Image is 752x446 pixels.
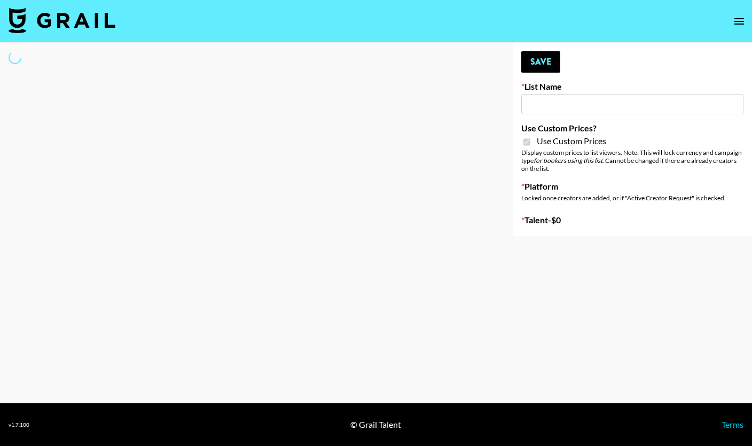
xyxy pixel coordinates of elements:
[9,7,115,33] img: Grail Talent
[521,181,743,192] label: Platform
[537,136,606,146] span: Use Custom Prices
[521,81,743,92] label: List Name
[521,215,743,225] label: Talent - $ 0
[9,421,29,428] div: v 1.7.100
[722,419,743,429] a: Terms
[728,11,750,32] button: open drawer
[350,419,401,430] div: © Grail Talent
[521,194,743,202] div: Locked once creators are added, or if "Active Creator Request" is checked.
[534,157,602,165] em: for bookers using this list
[521,123,743,134] label: Use Custom Prices?
[521,148,743,173] div: Display custom prices to list viewers. Note: This will lock currency and campaign type . Cannot b...
[521,51,560,73] button: Save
